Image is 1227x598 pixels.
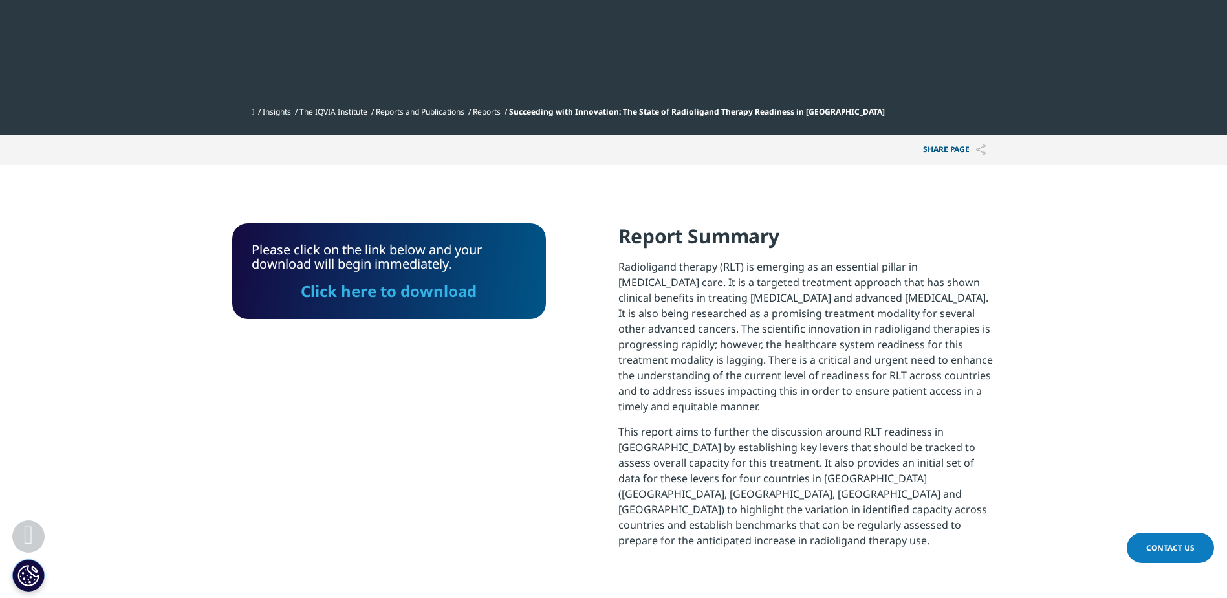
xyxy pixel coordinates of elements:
[913,135,995,165] p: Share PAGE
[976,144,986,155] img: Share PAGE
[618,259,995,424] p: Radioligand therapy (RLT) is emerging as an essential pillar in [MEDICAL_DATA] care. It is a targ...
[473,106,501,117] a: Reports
[301,280,477,302] a: Click here to download
[1146,542,1195,553] span: Contact Us
[1127,533,1214,563] a: Contact Us
[618,424,995,558] p: This report aims to further the discussion around RLT readiness in [GEOGRAPHIC_DATA] by establish...
[913,135,995,165] button: Share PAGEShare PAGE
[618,223,995,259] h4: Report Summary
[12,559,45,592] button: Cookies Settings
[252,243,527,300] div: Please click on the link below and your download will begin immediately.
[263,106,291,117] a: Insights
[299,106,367,117] a: The IQVIA Institute
[509,106,885,117] span: Succeeding with Innovation: The State of Radioligand Therapy Readiness in [GEOGRAPHIC_DATA]
[376,106,464,117] a: Reports and Publications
